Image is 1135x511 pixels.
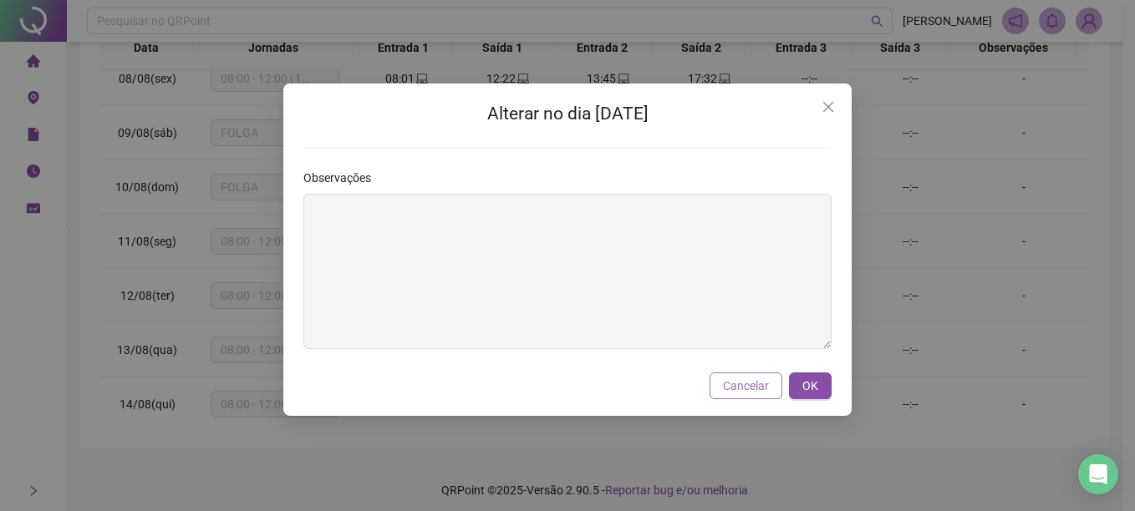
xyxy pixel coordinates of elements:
button: OK [789,372,832,399]
h2: Alterar no dia [DATE] [303,100,832,128]
div: Open Intercom Messenger [1078,454,1118,494]
button: Close [815,94,842,120]
button: Cancelar [710,372,782,399]
span: Cancelar [723,377,769,395]
label: Observações [303,169,382,187]
span: close [822,100,835,114]
span: OK [802,377,818,395]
